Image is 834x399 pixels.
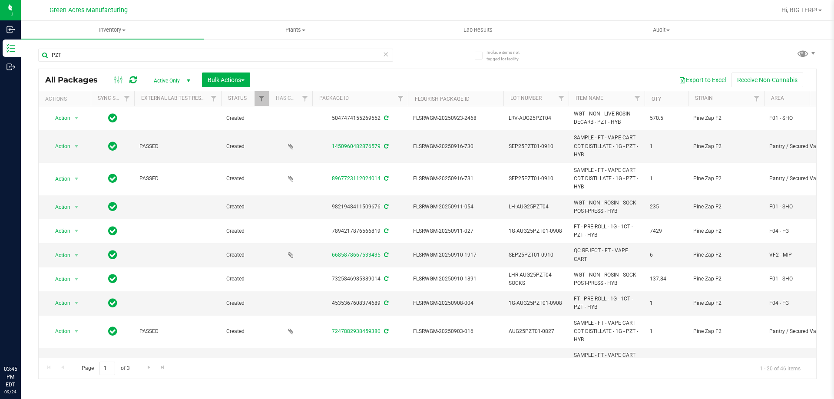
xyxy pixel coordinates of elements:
span: Pine Zap F2 [693,114,759,122]
span: Sync from Compliance System [383,252,388,258]
span: Created [226,299,264,307]
span: Created [226,251,264,259]
a: 8967723112024014 [332,175,381,181]
span: VF2 - MIP [769,251,824,259]
span: 1G-AUG25PZT01-0908 [509,299,563,307]
a: Lot Number [510,95,542,101]
a: Status [228,95,247,101]
th: Has COA [269,91,312,106]
span: Created [226,327,264,336]
span: Action [47,140,71,152]
span: 7429 [650,227,683,235]
span: select [71,112,82,124]
div: 5047474155269552 [311,114,409,122]
a: Sync Status [98,95,131,101]
a: Package ID [319,95,349,101]
span: FLSRWGM-20250910-1917 [413,251,498,259]
span: Lab Results [452,26,504,34]
span: SEP25PZT01-0910 [509,251,563,259]
span: Action [47,273,71,285]
a: Filter [207,91,221,106]
span: select [71,225,82,237]
a: Filter [554,91,569,106]
span: In Sync [108,297,117,309]
a: Qty [652,96,661,102]
iframe: Resource center [9,330,35,356]
span: FLSRWGM-20250911-054 [413,203,498,211]
span: SEP25PZT01-0910 [509,142,563,151]
span: Pantry / Secured Vault [769,327,824,336]
a: Go to the last page [156,362,169,373]
a: Strain [695,95,713,101]
span: Sync from Compliance System [383,175,388,181]
span: Sync from Compliance System [383,115,388,121]
span: Clear [383,49,389,60]
span: select [71,273,82,285]
span: FLSRWGM-20250911-027 [413,227,498,235]
span: LHR-AUG25PZT04-SOCKS [509,271,563,287]
span: Sync from Compliance System [383,204,388,210]
span: Pine Zap F2 [693,275,759,283]
span: 1 [650,299,683,307]
input: Search Package ID, Item Name, SKU, Lot or Part Number... [38,49,393,62]
span: Created [226,275,264,283]
a: Filter [298,91,312,106]
a: 6685878667533435 [332,252,381,258]
span: FLSRWGM-20250908-004 [413,299,498,307]
span: SAMPLE - FT - VAPE CART CDT DISTILLATE - 1G - PZT - HYB [574,351,639,376]
span: select [71,325,82,337]
span: In Sync [108,273,117,285]
span: FLSRWGM-20250910-1891 [413,275,498,283]
div: 9821948411509676 [311,203,409,211]
span: 1 [650,175,683,183]
span: Pantry / Secured Vault [769,142,824,151]
span: select [71,140,82,152]
span: In Sync [108,249,117,261]
span: FLSRWGM-20250923-2468 [413,114,498,122]
p: 03:45 PM EDT [4,365,17,389]
span: select [71,201,82,213]
span: 137.84 [650,275,683,283]
p: 09/24 [4,389,17,395]
span: WGT - NON - LIVE ROSIN - DECARB - PZT - HYB [574,110,639,126]
span: Created [226,142,264,151]
span: F01 - SHO [769,114,824,122]
span: Pine Zap F2 [693,142,759,151]
span: PASSED [139,142,216,151]
span: In Sync [108,112,117,124]
a: Filter [750,91,764,106]
span: Sync from Compliance System [383,276,388,282]
span: 1G-AUG25PZT01-0908 [509,227,563,235]
span: select [71,173,82,185]
span: F04 - FG [769,299,824,307]
span: Sync from Compliance System [383,328,388,334]
span: PASSED [139,327,216,336]
span: Page of 3 [74,362,137,375]
div: 4535367608374689 [311,299,409,307]
a: Plants [204,21,387,39]
a: Filter [394,91,408,106]
span: QC REJECT - FT - VAPE CART [574,247,639,263]
a: Lab Results [387,21,569,39]
span: PASSED [139,175,216,183]
span: WGT - NON - ROSIN - SOCK POST-PRESS - HYB [574,271,639,287]
a: Inventory [21,21,204,39]
span: In Sync [108,325,117,337]
inline-svg: Inbound [7,25,15,34]
span: select [71,297,82,309]
span: Created [226,203,264,211]
span: F01 - SHO [769,275,824,283]
span: Hi, BIG TERP! [781,7,817,13]
span: Audit [570,26,752,34]
a: Item Name [576,95,603,101]
span: Action [47,173,71,185]
span: Created [226,114,264,122]
span: In Sync [108,201,117,213]
span: Sync from Compliance System [383,300,388,306]
span: Sync from Compliance System [383,143,388,149]
span: Action [47,225,71,237]
span: F04 - FG [769,227,824,235]
span: Pine Zap F2 [693,251,759,259]
a: Audit [570,21,753,39]
span: SAMPLE - FT - VAPE CART CDT DISTILLATE - 1G - PZT - HYB [574,134,639,159]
